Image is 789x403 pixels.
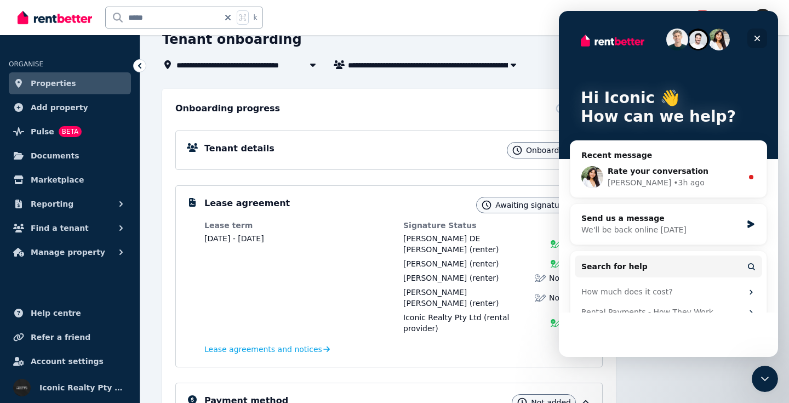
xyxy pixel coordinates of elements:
[403,233,544,255] div: (renter)
[175,102,280,115] h2: Onboarding progress
[403,273,499,283] div: (renter)
[403,313,482,322] span: Iconic Realty Pty Ltd
[204,220,392,231] dt: Lease term
[39,381,127,394] span: Iconic Realty Pty Ltd
[535,292,546,303] img: Lease not signed
[9,97,131,118] a: Add property
[551,258,562,269] img: Signed Lease
[403,234,480,254] span: [PERSON_NAME] DE [PERSON_NAME]
[696,10,709,18] span: 218
[403,274,467,282] span: [PERSON_NAME]
[162,31,302,48] h1: Tenant onboarding
[551,239,562,249] img: Signed Lease
[204,233,392,244] dd: [DATE] - [DATE]
[31,101,88,114] span: Add property
[59,126,82,137] span: BETA
[403,220,591,231] dt: Signature Status
[9,302,131,324] a: Help centre
[31,355,104,368] span: Account settings
[549,292,591,303] span: Not Signed
[204,197,290,210] h5: Lease agreement
[9,241,131,263] button: Manage property
[9,121,131,143] a: PulseBETA
[9,326,131,348] a: Refer a friend
[526,145,571,156] span: Onboarding
[754,9,771,26] img: Iconic Realty Pty Ltd
[31,197,73,211] span: Reporting
[13,379,31,396] img: Iconic Realty Pty Ltd
[31,222,89,235] span: Find a tenant
[253,13,257,22] span: k
[403,287,528,309] div: (renter)
[31,173,84,186] span: Marketplace
[403,259,467,268] span: [PERSON_NAME]
[31,331,90,344] span: Refer a friend
[403,312,544,334] div: (rental provider)
[9,145,131,167] a: Documents
[559,11,778,357] iframe: Intercom live chat
[9,72,131,94] a: Properties
[9,350,131,372] a: Account settings
[204,142,275,155] h5: Tenant details
[204,344,330,355] a: Lease agreements and notices
[9,217,131,239] button: Find a tenant
[551,317,562,328] img: Signed Lease
[9,169,131,191] a: Marketplace
[31,306,81,320] span: Help centre
[752,366,778,392] iframe: Intercom live chat
[31,149,79,162] span: Documents
[31,246,105,259] span: Manage property
[31,125,54,138] span: Pulse
[403,258,499,269] div: (renter)
[31,77,76,90] span: Properties
[9,193,131,215] button: Reporting
[18,9,92,26] img: RentBetter
[535,273,546,283] img: Lease not signed
[495,200,571,211] span: Awaiting signatures
[9,60,43,68] span: ORGANISE
[403,288,467,308] span: [PERSON_NAME] [PERSON_NAME]
[204,344,322,355] span: Lease agreements and notices
[549,273,591,283] span: Not Signed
